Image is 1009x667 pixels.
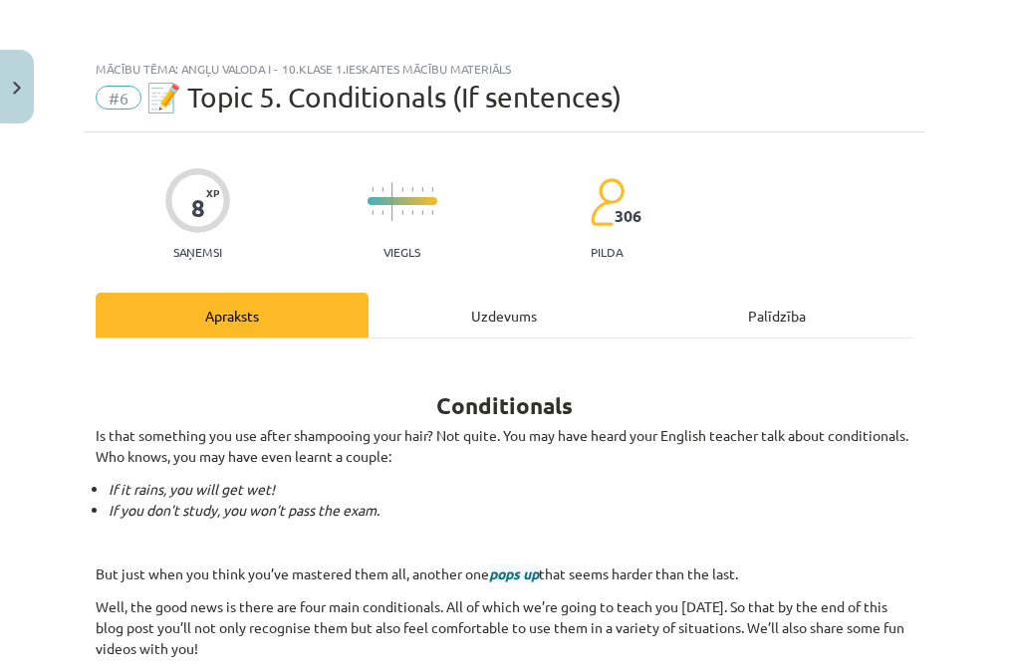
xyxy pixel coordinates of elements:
div: Uzdevums [369,293,641,337]
p: Is that something you use after shampooing your hair? Not quite. You may have heard your English ... [96,425,913,467]
div: Mācību tēma: Angļu valoda i - 10.klase 1.ieskaites mācību materiāls [96,62,913,76]
div: Apraksts [96,293,369,337]
i: If it rains, you will get wet! [109,480,275,498]
img: icon-short-line-57e1e144782c952c97e751825c79c345078a6d821885a25fce030b3d8c18986b.svg [421,187,423,192]
img: icon-short-line-57e1e144782c952c97e751825c79c345078a6d821885a25fce030b3d8c18986b.svg [381,187,383,192]
p: Viegls [383,245,420,259]
img: icon-short-line-57e1e144782c952c97e751825c79c345078a6d821885a25fce030b3d8c18986b.svg [411,210,413,215]
img: icon-short-line-57e1e144782c952c97e751825c79c345078a6d821885a25fce030b3d8c18986b.svg [381,210,383,215]
img: icon-close-lesson-0947bae3869378f0d4975bcd49f059093ad1ed9edebbc8119c70593378902aed.svg [13,82,21,95]
span: 306 [615,207,641,225]
span: pops up [489,564,539,582]
img: icon-short-line-57e1e144782c952c97e751825c79c345078a6d821885a25fce030b3d8c18986b.svg [431,210,433,215]
img: icon-short-line-57e1e144782c952c97e751825c79c345078a6d821885a25fce030b3d8c18986b.svg [372,210,374,215]
p: pilda [591,245,623,259]
img: icon-short-line-57e1e144782c952c97e751825c79c345078a6d821885a25fce030b3d8c18986b.svg [401,210,403,215]
p: Well, the good news is there are four main conditionals. All of which we’re going to teach you [D... [96,596,913,659]
span: #6 [96,86,141,110]
span: 📝 Topic 5. Conditionals (If sentences) [146,81,622,113]
img: icon-short-line-57e1e144782c952c97e751825c79c345078a6d821885a25fce030b3d8c18986b.svg [401,187,403,192]
img: students-c634bb4e5e11cddfef0936a35e636f08e4e9abd3cc4e673bd6f9a4125e45ecb1.svg [590,177,625,227]
p: Saņemsi [165,245,230,259]
div: 8 [191,194,205,222]
p: But just when you think you’ve mastered them all, another one that seems harder than the last. [96,563,913,584]
img: icon-short-line-57e1e144782c952c97e751825c79c345078a6d821885a25fce030b3d8c18986b.svg [431,187,433,192]
div: Palīdzība [640,293,913,337]
i: If you don’t study, you won’t pass the exam. [109,501,379,519]
img: icon-long-line-d9ea69661e0d244f92f715978eff75569469978d946b2353a9bb055b3ed8787d.svg [391,182,393,221]
img: icon-short-line-57e1e144782c952c97e751825c79c345078a6d821885a25fce030b3d8c18986b.svg [421,210,423,215]
span: XP [206,187,219,198]
img: icon-short-line-57e1e144782c952c97e751825c79c345078a6d821885a25fce030b3d8c18986b.svg [411,187,413,192]
img: icon-short-line-57e1e144782c952c97e751825c79c345078a6d821885a25fce030b3d8c18986b.svg [372,187,374,192]
b: Conditionals [436,391,573,420]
